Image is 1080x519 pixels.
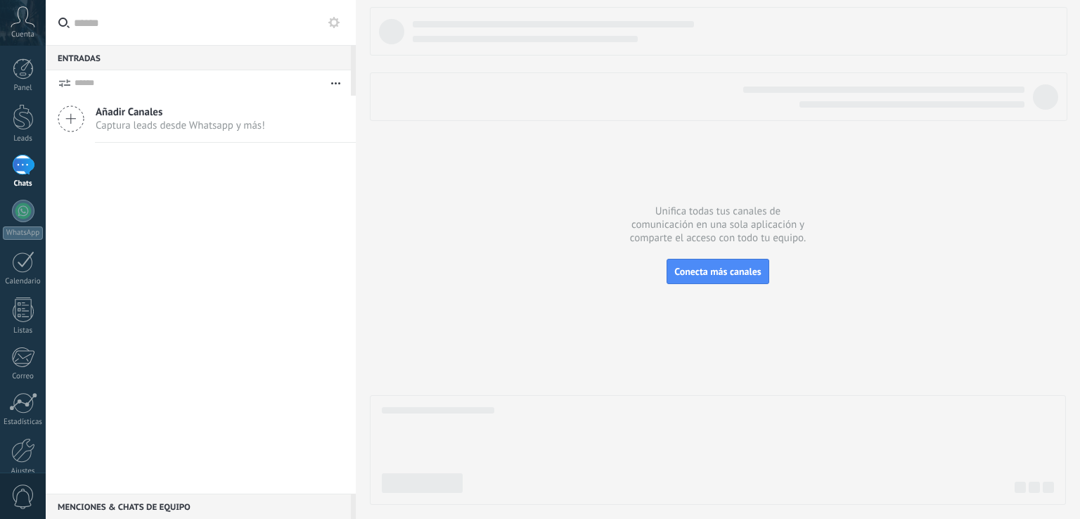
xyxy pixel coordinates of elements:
div: Listas [3,326,44,335]
div: Ajustes [3,467,44,476]
div: Leads [3,134,44,143]
div: WhatsApp [3,226,43,240]
span: Conecta más canales [674,265,761,278]
span: Añadir Canales [96,105,265,119]
button: Conecta más canales [667,259,769,284]
div: Menciones & Chats de equipo [46,494,351,519]
div: Estadísticas [3,418,44,427]
div: Calendario [3,277,44,286]
span: Cuenta [11,30,34,39]
span: Captura leads desde Whatsapp y más! [96,119,265,132]
div: Chats [3,179,44,188]
div: Correo [3,372,44,381]
div: Panel [3,84,44,93]
div: Entradas [46,45,351,70]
